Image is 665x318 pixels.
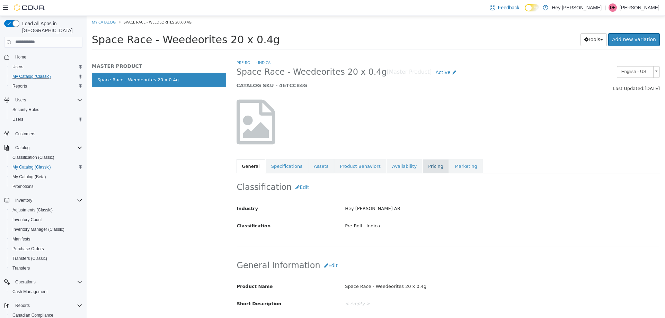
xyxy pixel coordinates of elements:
span: Promotions [12,184,34,189]
span: My Catalog (Beta) [10,173,82,181]
span: English - US [531,51,564,61]
span: Reports [10,82,82,90]
span: Adjustments (Classic) [12,207,53,213]
button: Users [7,115,85,124]
span: [DATE] [558,70,573,75]
a: Transfers (Classic) [10,254,50,263]
p: | [604,3,606,12]
span: Customers [15,131,35,137]
span: Users [12,96,82,104]
a: My Catalog (Classic) [10,72,54,81]
span: Home [15,54,26,60]
a: Customers [12,130,38,138]
button: My Catalog (Beta) [7,172,85,182]
a: Specifications [179,143,221,158]
a: Space Race - Weedeorites 20 x 0.4g [5,57,140,71]
a: Home [12,53,29,61]
span: Classification [150,207,184,212]
div: Dawna Fuller [609,3,617,12]
div: Space Race - Weedeorites 20 x 0.4g [253,265,578,277]
a: My Catalog [5,3,29,9]
button: Adjustments (Classic) [7,205,85,215]
button: Catalog [12,144,32,152]
span: Inventory [12,196,82,205]
span: Feedback [498,4,519,11]
span: Active [349,54,364,59]
a: Security Roles [10,106,42,114]
span: Space Race - Weedeorites 20 x 0.4g [37,3,105,9]
span: My Catalog (Classic) [12,74,51,79]
a: Users [10,63,26,71]
p: Hey [PERSON_NAME] [552,3,602,12]
button: Inventory Manager (Classic) [7,225,85,234]
button: Reports [1,301,85,310]
a: Add new variation [522,17,573,30]
span: My Catalog (Classic) [12,164,51,170]
span: Security Roles [10,106,82,114]
button: Edit [234,243,255,256]
span: Space Race - Weedeorites 20 x 0.4g [5,18,193,30]
button: Users [7,62,85,72]
span: Security Roles [12,107,39,112]
span: My Catalog (Classic) [10,163,82,171]
button: Customers [1,128,85,138]
span: Operations [15,279,36,285]
span: Manifests [12,236,30,242]
a: Active [345,50,373,63]
h2: Classification [150,165,573,178]
span: Transfers (Classic) [10,254,82,263]
button: Edit [205,165,226,178]
a: Product Behaviors [248,143,300,158]
div: Hey [PERSON_NAME] AB [253,187,578,199]
span: Canadian Compliance [12,312,53,318]
span: Classification (Classic) [12,155,54,160]
a: My Catalog (Beta) [10,173,49,181]
a: Adjustments (Classic) [10,206,55,214]
a: Cash Management [10,288,50,296]
button: Users [1,95,85,105]
div: Pre-Roll - Indica [253,204,578,216]
button: Catalog [1,143,85,153]
a: My Catalog (Classic) [10,163,54,171]
span: Inventory Count [12,217,42,222]
a: Purchase Orders [10,245,47,253]
button: Transfers (Classic) [7,254,85,263]
button: Transfers [7,263,85,273]
span: Reports [12,83,27,89]
span: Promotions [10,182,82,191]
span: Transfers [10,264,82,272]
span: DF [610,3,615,12]
span: Classification (Classic) [10,153,82,162]
button: My Catalog (Classic) [7,162,85,172]
button: Purchase Orders [7,244,85,254]
a: Pricing [336,143,362,158]
button: Manifests [7,234,85,244]
a: Marketing [363,143,396,158]
button: Operations [1,277,85,287]
button: My Catalog (Classic) [7,72,85,81]
span: Users [15,97,26,103]
input: Dark Mode [525,4,539,11]
button: Reports [7,81,85,91]
span: Inventory [15,198,32,203]
span: Transfers (Classic) [12,256,47,261]
span: Users [12,117,23,122]
button: Tools [494,17,521,30]
a: Classification (Classic) [10,153,57,162]
a: Availability [300,143,336,158]
a: Feedback [487,1,522,15]
span: Product Name [150,268,186,273]
span: Users [10,115,82,124]
button: Inventory [1,196,85,205]
a: Assets [222,143,247,158]
p: [PERSON_NAME] [620,3,659,12]
span: Reports [12,301,82,310]
span: Transfers [12,265,30,271]
span: Cash Management [10,288,82,296]
h5: CATALOG SKU - 46TCC84G [150,66,465,73]
a: Reports [10,82,30,90]
button: Classification (Classic) [7,153,85,162]
span: Customers [12,129,82,138]
span: Industry [150,190,172,195]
